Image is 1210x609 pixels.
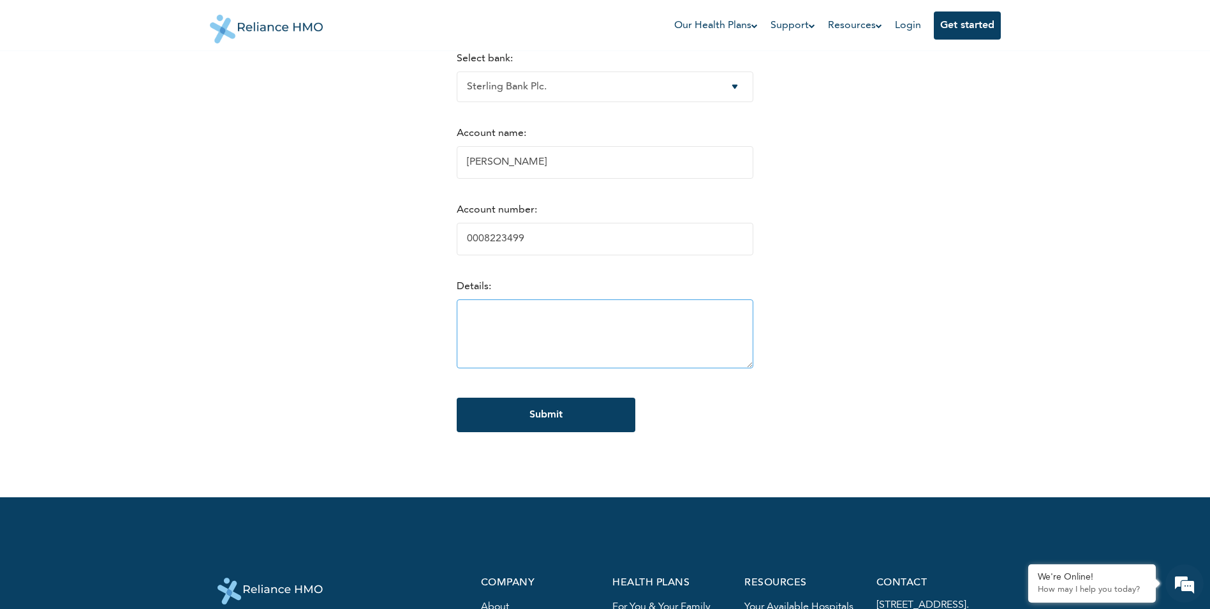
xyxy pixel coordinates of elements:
p: company [481,578,598,589]
input: Submit [457,398,635,432]
a: Login [895,20,921,31]
button: Get started [934,11,1001,40]
span: Conversation [6,455,125,464]
p: resources [744,578,861,589]
div: FAQs [125,433,244,472]
div: Chat with us now [66,71,214,88]
img: d_794563401_company_1708531726252_794563401 [24,64,52,96]
textarea: Type your message and hit 'Enter' [6,388,243,433]
p: health plans [612,578,729,589]
div: We're Online! [1038,572,1146,583]
a: Resources [828,18,882,33]
p: How may I help you today? [1038,585,1146,595]
label: Details: [457,282,491,292]
div: Minimize live chat window [209,6,240,37]
label: Select bank: [457,54,513,64]
img: Reliance HMO's Logo [210,5,323,43]
label: Account number: [457,205,537,215]
img: logo-white.svg [218,578,323,605]
span: We're online! [74,181,176,310]
label: Account name: [457,128,526,139]
p: contact [876,578,993,589]
a: Our Health Plans [674,18,758,33]
a: Support [771,18,815,33]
